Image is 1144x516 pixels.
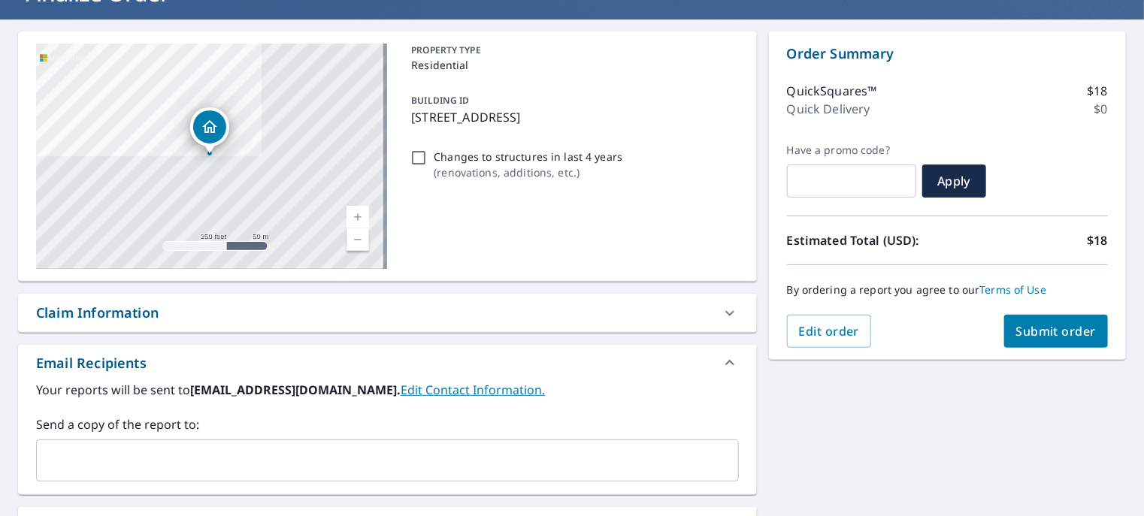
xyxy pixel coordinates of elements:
[36,381,739,399] label: Your reports will be sent to
[787,82,877,100] p: QuickSquares™
[1004,315,1109,348] button: Submit order
[787,315,872,348] button: Edit order
[36,415,739,433] label: Send a copy of the report to:
[18,294,757,332] div: Claim Information
[1094,100,1108,118] p: $0
[1016,323,1097,339] span: Submit order
[190,382,401,398] b: [EMAIL_ADDRESS][DOMAIN_NAME].
[787,143,916,157] label: Have a promo code?
[1088,231,1108,249] p: $18
[434,164,622,180] p: ( renovations, additions, etc. )
[787,283,1108,297] p: By ordering a report you agree to our
[347,228,369,251] a: Current Level 17, Zoom Out
[922,164,986,198] button: Apply
[434,149,622,164] p: Changes to structures in last 4 years
[411,57,732,73] p: Residential
[411,94,469,107] p: BUILDING ID
[411,108,732,126] p: [STREET_ADDRESS]
[36,303,159,323] div: Claim Information
[799,323,860,339] span: Edit order
[980,282,1047,297] a: Terms of Use
[1088,82,1108,100] p: $18
[787,231,948,249] p: Estimated Total (USD):
[934,173,974,189] span: Apply
[18,345,757,381] div: Email Recipients
[787,44,1108,64] p: Order Summary
[411,44,732,57] p: PROPERTY TYPE
[36,353,147,373] div: Email Recipients
[190,107,229,154] div: Dropped pin, building 1, Residential property, 26 Walkway Ct Middle River, MD 21220
[401,382,545,398] a: EditContactInfo
[787,100,870,118] p: Quick Delivery
[347,206,369,228] a: Current Level 17, Zoom In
